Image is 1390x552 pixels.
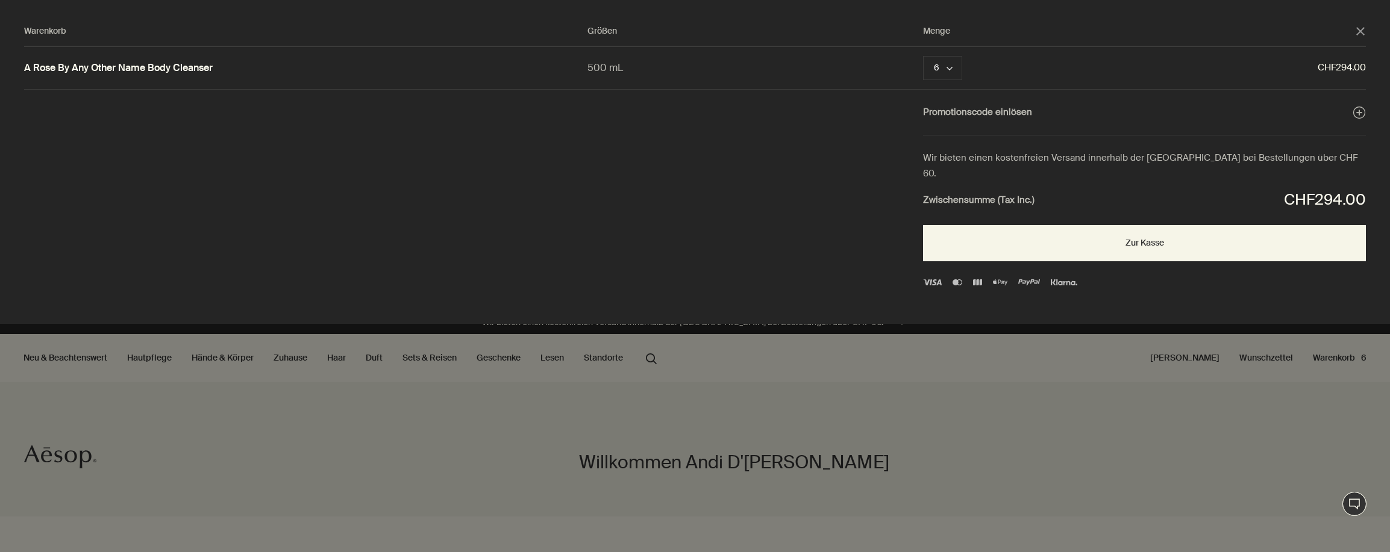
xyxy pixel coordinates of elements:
button: Menge 6 [923,56,962,80]
span: CHF294.00 [1019,60,1366,76]
div: Menge [923,24,1355,39]
div: Warenkorb [24,24,587,39]
button: Live-Support Chat [1342,492,1367,516]
button: Schließen [1355,26,1366,37]
img: klarna (1) [1051,279,1077,285]
button: Zur Kasse [923,225,1366,261]
img: Apple Pay [993,279,1007,285]
img: Mastercard Logo [953,279,962,285]
div: Wir bieten einen kostenfreien Versand innerhalb der [GEOGRAPHIC_DATA] bei Bestellungen über CHF 60. [923,150,1366,181]
a: A Rose By Any Other Name Body Cleanser [24,62,213,75]
strong: Zwischensumme (Tax Inc.) [923,193,1035,208]
img: JBC Logo [973,279,981,285]
div: 500 mL [587,60,923,76]
button: Promotionscode einlösen [923,105,1366,120]
img: Visa Logo [923,279,942,285]
div: CHF294.00 [1284,187,1366,213]
img: PayPal Logo [1018,279,1040,285]
div: Größen [587,24,923,39]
